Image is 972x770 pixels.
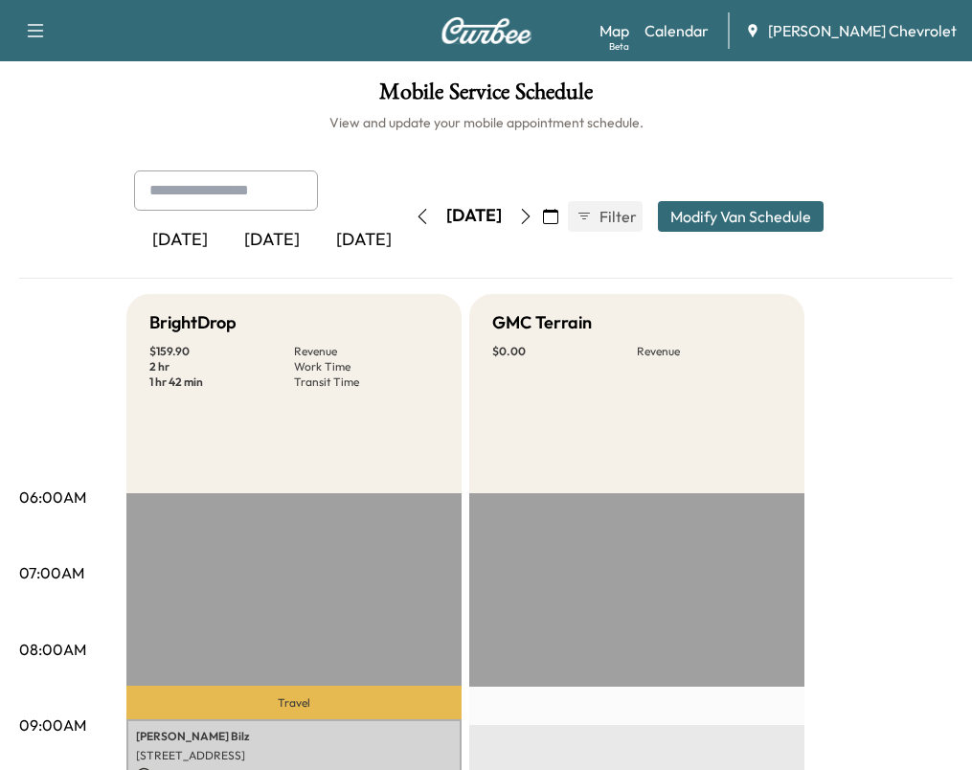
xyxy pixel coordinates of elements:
div: [DATE] [134,218,226,262]
p: Work Time [294,359,439,374]
h1: Mobile Service Schedule [19,80,953,113]
a: MapBeta [599,19,629,42]
button: Filter [568,201,643,232]
p: 1 hr 42 min [149,374,294,390]
p: Travel [126,686,462,719]
h5: BrightDrop [149,309,237,336]
p: 2 hr [149,359,294,374]
p: Revenue [637,344,781,359]
p: 07:00AM [19,561,84,584]
div: [DATE] [446,204,502,228]
p: [STREET_ADDRESS] [136,748,452,763]
p: Revenue [294,344,439,359]
img: Curbee Logo [441,17,532,44]
button: Modify Van Schedule [658,201,824,232]
p: $ 159.90 [149,344,294,359]
h5: GMC Terrain [492,309,592,336]
p: [PERSON_NAME] Bilz [136,729,452,744]
span: [PERSON_NAME] Chevrolet [768,19,957,42]
p: 09:00AM [19,713,86,736]
p: 06:00AM [19,486,86,509]
a: Calendar [644,19,709,42]
h6: View and update your mobile appointment schedule. [19,113,953,132]
p: 08:00AM [19,638,86,661]
span: Filter [599,205,634,228]
p: Transit Time [294,374,439,390]
div: [DATE] [226,218,318,262]
div: Beta [609,39,629,54]
div: [DATE] [318,218,410,262]
p: $ 0.00 [492,344,637,359]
